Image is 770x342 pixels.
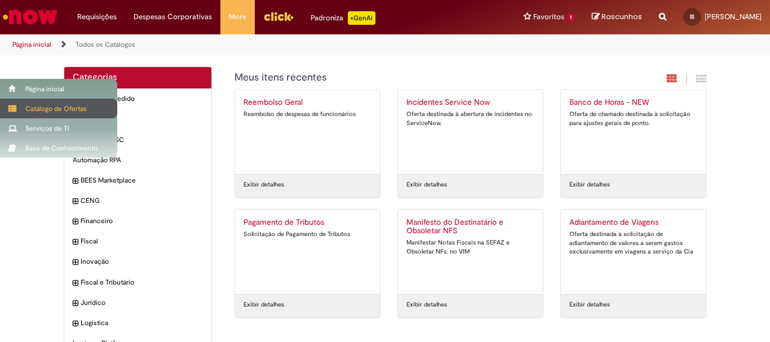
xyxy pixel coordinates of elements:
[311,11,375,25] div: Padroniza
[406,98,534,107] h2: Incidentes Service Now
[244,180,284,189] a: Exibir detalhes
[81,176,203,185] span: BEES Marketplace
[244,110,371,119] div: Reembolso de despesas de funcionários
[685,73,688,86] span: |
[64,109,211,130] div: expandir categoria AmbevTech AmbevTech
[73,278,78,289] i: expandir categoria Fiscal e Tributário
[73,176,78,187] i: expandir categoria BEES Marketplace
[244,218,371,227] h2: Pagamento de Tributos
[592,12,642,23] a: Rascunhos
[64,130,211,150] div: expandir categoria Analytics BSC Analytics BSC
[234,72,585,83] h1: {"description":"","title":"Meus itens recentes"} Categoria
[263,8,294,25] img: click_logo_yellow_360x200.png
[561,210,706,294] a: Adiantamento de Viagens Oferta destinada à solicitação de adiantamento de valores a serem gastos ...
[81,298,203,308] span: Jurídico
[81,114,203,124] span: AmbevTech
[64,211,211,232] div: expandir categoria Financeiro Financeiro
[229,11,246,23] span: More
[81,237,203,246] span: Fiscal
[244,230,371,239] div: Solicitação de Pagamento de Tributos
[76,40,135,49] a: Todos os Catálogos
[406,218,534,236] h2: Manifesto do Destinatário e Obsoletar NFS
[64,251,211,272] div: expandir categoria Inovação Inovação
[667,73,677,84] i: Exibição em cartão
[569,300,610,309] a: Exibir detalhes
[73,237,78,248] i: expandir categoria Fiscal
[1,6,59,28] img: ServiceNow
[235,90,380,174] a: Reembolso Geral Reembolso de despesas de funcionários
[73,318,78,330] i: expandir categoria Logistica
[398,90,543,174] a: Incidentes Service Now Oferta destinada à abertura de incidentes no ServiceNow.
[398,210,543,294] a: Manifesto do Destinatário e Obsoletar NFS Manifestar Notas Fiscais na SEFAZ e Obsoletar NFs. no VIM
[569,98,697,107] h2: Banco de Horas - NEW
[81,135,203,145] span: Analytics BSC
[81,257,203,267] span: Inovação
[73,216,78,228] i: expandir categoria Financeiro
[73,156,203,165] span: Automação RPA
[601,11,642,22] span: Rascunhos
[64,150,211,171] div: Automação RPA
[134,11,212,23] span: Despesas Corporativas
[567,13,575,23] span: 1
[73,196,78,207] i: expandir categoria CENG
[81,318,203,328] span: Logistica
[64,313,211,334] div: expandir categoria Logistica Logistica
[64,231,211,252] div: expandir categoria Fiscal Fiscal
[235,210,380,294] a: Pagamento de Tributos Solicitação de Pagamento de Tributos
[696,73,706,84] i: Exibição de grade
[690,13,694,20] span: IS
[569,110,697,127] div: Oferta de chamado destinada à solicitação para ajustes gerais de ponto.
[64,272,211,293] div: expandir categoria Fiscal e Tributário Fiscal e Tributário
[64,292,211,313] div: expandir categoria Jurídico Jurídico
[533,11,564,23] span: Favoritos
[64,88,211,109] div: Alteração de pedido
[569,180,610,189] a: Exibir detalhes
[81,216,203,226] span: Financeiro
[64,170,211,191] div: expandir categoria BEES Marketplace BEES Marketplace
[244,98,371,107] h2: Reembolso Geral
[77,11,117,23] span: Requisições
[406,110,534,127] div: Oferta destinada à abertura de incidentes no ServiceNow.
[569,218,697,227] h2: Adiantamento de Viagens
[705,12,762,21] span: [PERSON_NAME]
[73,73,203,83] h2: Categorias
[406,300,447,309] a: Exibir detalhes
[81,278,203,287] span: Fiscal e Tributário
[64,190,211,211] div: expandir categoria CENG CENG
[348,11,375,25] p: +GenAi
[406,238,534,256] div: Manifestar Notas Fiscais na SEFAZ e Obsoletar NFs. no VIM
[12,40,51,49] a: Página inicial
[81,196,203,206] span: CENG
[561,90,706,174] a: Banco de Horas - NEW Oferta de chamado destinada à solicitação para ajustes gerais de ponto.
[73,257,78,268] i: expandir categoria Inovação
[73,298,78,309] i: expandir categoria Jurídico
[73,94,203,104] span: Alteração de pedido
[8,34,505,55] ul: Trilhas de página
[244,300,284,309] a: Exibir detalhes
[569,230,697,256] div: Oferta destinada à solicitação de adiantamento de valores a serem gastos exclusivamente em viagen...
[406,180,447,189] a: Exibir detalhes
